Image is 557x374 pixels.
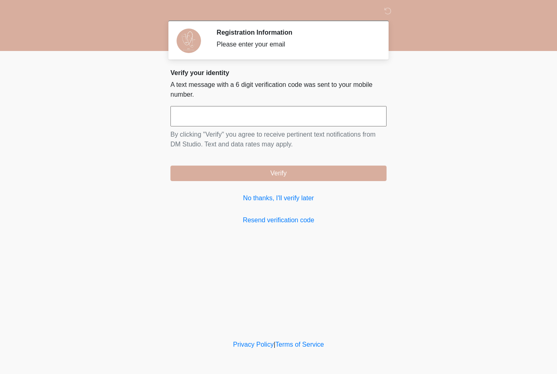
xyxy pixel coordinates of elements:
[217,40,374,49] div: Please enter your email
[170,130,387,149] p: By clicking "Verify" you agree to receive pertinent text notifications from DM Studio. Text and d...
[275,341,324,348] a: Terms of Service
[217,29,374,36] h2: Registration Information
[233,341,274,348] a: Privacy Policy
[170,193,387,203] a: No thanks, I'll verify later
[170,166,387,181] button: Verify
[162,6,173,16] img: DM Studio Logo
[177,29,201,53] img: Agent Avatar
[170,69,387,77] h2: Verify your identity
[170,215,387,225] a: Resend verification code
[170,80,387,100] p: A text message with a 6 digit verification code was sent to your mobile number.
[274,341,275,348] a: |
